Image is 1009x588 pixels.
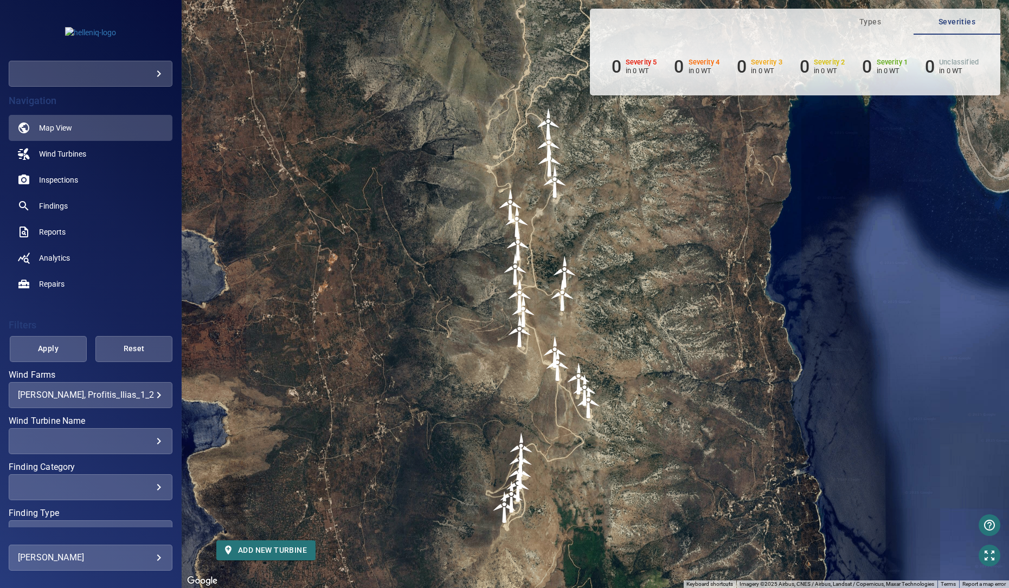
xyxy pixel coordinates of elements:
label: Wind Turbine Name [9,417,172,425]
img: windFarmIcon.svg [573,386,605,419]
button: Keyboard shortcuts [686,580,733,588]
p: in 0 WT [814,67,845,75]
li: Severity 1 [862,56,908,77]
span: Reset [109,342,159,356]
gmp-advanced-marker: 785347 [489,491,521,524]
h6: Severity 5 [626,59,657,66]
img: windFarmIcon.svg [496,481,528,513]
a: analytics noActive [9,245,172,271]
gmp-advanced-marker: 785053 [505,432,538,465]
span: Imagery ©2025 Airbus, CNES / Airbus, Landsat / Copernicus, Maxar Technologies [740,581,934,587]
h6: 0 [862,56,872,77]
img: windFarmIcon.svg [507,295,540,328]
img: windFarmIcon.svg [502,229,535,261]
p: in 0 WT [877,67,908,75]
img: windFarmIcon.svg [542,349,574,382]
h6: Severity 4 [689,59,720,66]
div: Wind Farms [9,382,172,408]
gmp-advanced-marker: 785049 [542,349,574,382]
h4: Filters [9,320,172,331]
a: Open this area in Google Maps (opens a new window) [184,574,220,588]
a: repairs noActive [9,271,172,297]
gmp-advanced-marker: 785345 [502,470,535,502]
button: Add new turbine [216,540,316,560]
gmp-advanced-marker: 705037 [534,145,566,177]
span: Severities [920,15,994,29]
gmp-advanced-marker: 785350 [502,229,535,261]
div: [PERSON_NAME] [18,549,163,566]
span: Add new turbine [225,544,307,557]
div: Finding Type [9,520,172,546]
img: windFarmIcon.svg [569,374,601,406]
gmp-advanced-marker: 705046 [549,256,581,288]
img: windFarmIcon.svg [504,457,537,490]
gmp-advanced-marker: 705036 [533,129,565,161]
p: in 0 WT [751,67,782,75]
a: map active [9,115,172,141]
span: Reports [39,227,66,237]
img: windFarmIcon.svg [547,279,579,312]
img: windFarmIcon.svg [504,315,536,348]
a: reports noActive [9,219,172,245]
gmp-advanced-marker: 705047 [547,279,579,312]
img: windFarmIcon.svg [504,279,536,312]
img: windFarmIcon.svg [534,145,566,177]
gmp-advanced-marker: 785050 [563,363,595,395]
a: inspections noActive [9,167,172,193]
gmp-advanced-marker: 785344 [504,457,537,490]
gmp-advanced-marker: 785048 [539,336,571,369]
span: Repairs [39,279,65,289]
gmp-advanced-marker: 785349 [501,205,534,238]
h6: 0 [800,56,809,77]
gmp-advanced-marker: 785054 [505,445,537,477]
gmp-advanced-marker: 785351 [499,253,532,286]
a: findings noActive [9,193,172,219]
li: Severity Unclassified [925,56,979,77]
div: Finding Category [9,474,172,500]
gmp-advanced-marker: 705044 [507,295,540,328]
img: windFarmIcon.svg [563,363,595,395]
span: Apply [23,342,73,356]
p: in 0 WT [689,67,720,75]
h6: Severity 2 [814,59,845,66]
button: Apply [10,336,87,362]
img: windFarmIcon.svg [502,470,535,502]
h6: Severity 1 [877,59,908,66]
img: windFarmIcon.svg [505,445,537,477]
gmp-advanced-marker: 705035 [532,108,565,140]
img: windFarmIcon.svg [549,256,581,288]
div: Wind Turbine Name [9,428,172,454]
span: Inspections [39,175,78,185]
label: Finding Category [9,463,172,471]
span: Map View [39,122,72,133]
label: Finding Type [9,509,172,518]
h6: Severity 3 [751,59,782,66]
img: windFarmIcon.svg [499,253,532,286]
span: Wind Turbines [39,148,86,159]
img: windFarmIcon.svg [501,205,534,238]
img: windFarmIcon.svg [489,491,521,524]
span: Analytics [39,253,70,263]
h6: 0 [674,56,684,77]
div: helleniq [9,61,172,87]
gmp-advanced-marker: 785051 [569,374,601,406]
div: [PERSON_NAME], Profitis_Ilias_1_2 [18,390,163,400]
a: Report a map error [962,581,1006,587]
span: Findings [39,201,68,211]
gmp-advanced-marker: 755358 [494,189,527,221]
gmp-advanced-marker: 785346 [496,481,528,513]
img: windFarmIcon.svg [505,432,538,465]
img: windFarmIcon.svg [539,166,571,198]
a: Terms (opens in new tab) [941,581,956,587]
button: Reset [95,336,172,362]
h6: 0 [612,56,621,77]
h4: Navigation [9,95,172,106]
gmp-advanced-marker: 785052 [573,386,605,419]
label: Wind Farms [9,371,172,379]
img: helleniq-logo [65,27,116,38]
span: Types [833,15,907,29]
li: Severity 3 [737,56,782,77]
p: in 0 WT [626,67,657,75]
img: windFarmIcon.svg [494,189,527,221]
img: Google [184,574,220,588]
